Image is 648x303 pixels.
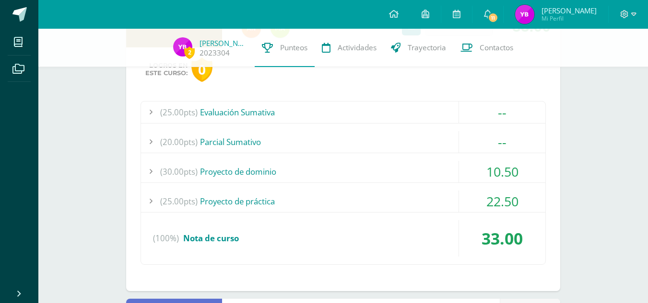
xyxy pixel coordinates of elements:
span: Logros en este curso: [145,62,188,77]
a: Trayectoria [384,29,453,67]
span: [PERSON_NAME] [542,6,597,15]
div: 33.00 [459,220,545,257]
div: Evaluación Sumativa [141,101,545,123]
img: 59e72a68a568efa0ca96a229a5bce4d8.png [515,5,534,24]
div: 10.50 [459,161,545,182]
a: Contactos [453,29,520,67]
div: Parcial Sumativo [141,131,545,153]
div: Proyecto de práctica [141,191,545,212]
div: 0 [191,57,212,82]
div: -- [459,131,545,153]
span: Contactos [480,43,513,53]
span: (30.00pts) [160,161,198,182]
span: (25.00pts) [160,191,198,212]
div: Proyecto de dominio [141,161,545,182]
span: 11 [488,12,498,23]
a: [PERSON_NAME] [200,38,247,48]
span: (20.00pts) [160,131,198,153]
div: 22.50 [459,191,545,212]
span: Mi Perfil [542,14,597,22]
span: Punteos [280,43,307,53]
a: Punteos [255,29,315,67]
span: 2 [184,46,195,58]
div: -- [459,101,545,123]
span: Trayectoria [408,43,446,53]
a: 2023304 [200,48,230,58]
span: (25.00pts) [160,101,198,123]
span: (100%) [153,220,179,257]
img: 59e72a68a568efa0ca96a229a5bce4d8.png [173,37,192,56]
a: Actividades [315,29,384,67]
span: Nota de curso [183,233,239,244]
span: Actividades [338,43,377,53]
